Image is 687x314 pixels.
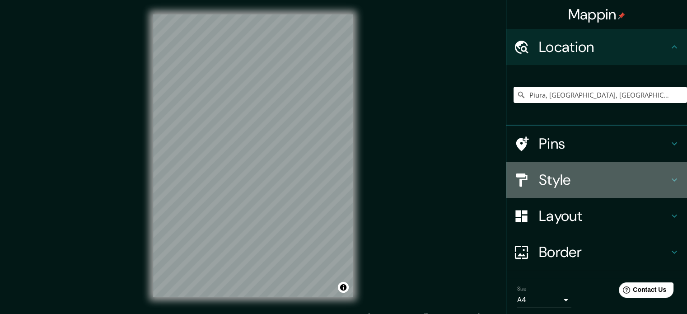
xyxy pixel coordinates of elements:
[506,234,687,270] div: Border
[539,135,669,153] h4: Pins
[506,198,687,234] div: Layout
[517,285,527,293] label: Size
[338,282,349,293] button: Toggle attribution
[539,207,669,225] h4: Layout
[539,38,669,56] h4: Location
[568,5,626,23] h4: Mappin
[506,126,687,162] div: Pins
[506,162,687,198] div: Style
[514,87,687,103] input: Pick your city or area
[539,243,669,261] h4: Border
[506,29,687,65] div: Location
[153,14,353,297] canvas: Map
[539,171,669,189] h4: Style
[607,279,677,304] iframe: Help widget launcher
[517,293,571,307] div: A4
[618,12,625,19] img: pin-icon.png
